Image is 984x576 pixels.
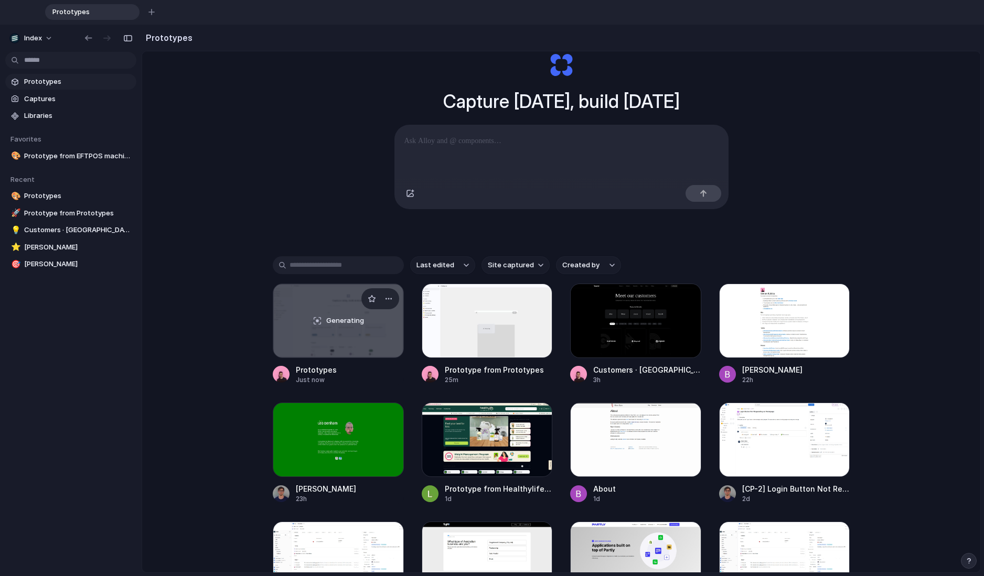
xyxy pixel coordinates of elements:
a: ⭐[PERSON_NAME] [5,240,136,255]
a: 🎨Prototype from EFTPOS machines | eCommerce | free quote | Tyro [5,148,136,164]
button: Site captured [482,256,550,274]
div: [PERSON_NAME] [296,483,356,494]
span: Prototypes [24,191,132,201]
div: Prototype from Prototypes [445,364,544,375]
a: AboutAbout1d [570,403,701,504]
div: 🚀 [11,207,18,219]
a: 🎨Prototypes [5,188,136,204]
div: Prototype from Healthylife & Healthylife Pharmacy (Formerly Superpharmacy) [445,483,553,494]
span: Favorites [10,135,41,143]
span: Index [24,33,42,44]
div: 1d [445,494,553,504]
span: Customers · [GEOGRAPHIC_DATA] [24,225,132,235]
div: 25m [445,375,544,385]
button: Last edited [410,256,475,274]
span: Last edited [416,260,454,270]
button: 🎨 [9,191,20,201]
div: [PERSON_NAME] [742,364,803,375]
a: Simon Kubica[PERSON_NAME]22h [719,284,850,385]
div: 2d [742,494,850,504]
div: 22h [742,375,803,385]
a: Libraries [5,108,136,124]
div: [CP-2] Login Button Not Responding on Homepage - Jira [742,483,850,494]
span: Prototypes [48,7,123,17]
button: 🚀 [9,208,20,219]
button: Index [5,30,58,47]
div: About [593,483,616,494]
div: Customers · [GEOGRAPHIC_DATA] [593,364,701,375]
span: Prototype from EFTPOS machines | eCommerce | free quote | Tyro [24,151,132,161]
span: Created by [562,260,600,270]
div: 1d [593,494,616,504]
span: Recent [10,175,35,183]
a: Customers · ResendCustomers · [GEOGRAPHIC_DATA]3h [570,284,701,385]
a: Prototype from Healthylife & Healthylife Pharmacy (Formerly Superpharmacy)Prototype from Healthyl... [422,403,553,504]
div: Prototypes [296,364,337,375]
a: Leo Denham[PERSON_NAME]23h [273,403,404,504]
h2: Prototypes [142,31,192,44]
button: ⭐ [9,242,20,253]
a: [CP-2] Login Button Not Responding on Homepage - Jira[CP-2] Login Button Not Responding on Homepa... [719,403,850,504]
div: 🎯 [11,258,18,270]
a: 🎯[PERSON_NAME] [5,256,136,272]
h1: Capture [DATE], build [DATE] [443,88,680,115]
a: Prototype from PrototypesPrototype from Prototypes25m [422,284,553,385]
div: 🎨 [11,150,18,162]
a: Prototypes [5,74,136,90]
div: ⭐ [11,241,18,253]
button: 🎯 [9,259,20,269]
div: 3h [593,375,701,385]
span: Prototype from Prototypes [24,208,132,219]
button: Created by [556,256,621,274]
span: [PERSON_NAME] [24,242,132,253]
button: 💡 [9,225,20,235]
div: 23h [296,494,356,504]
span: Site captured [488,260,534,270]
a: PrototypesGeneratingPrototypesJust now [273,284,404,385]
span: Generating [326,316,364,326]
a: 🚀Prototype from Prototypes [5,205,136,221]
div: Just now [296,375,337,385]
div: Prototypes [45,4,140,20]
a: Captures [5,91,136,107]
div: 🎨 [11,190,18,202]
div: 💡 [11,224,18,236]
a: 💡Customers · [GEOGRAPHIC_DATA] [5,222,136,238]
span: Captures [24,94,132,104]
button: 🎨 [9,151,20,161]
span: Prototypes [24,77,132,87]
span: [PERSON_NAME] [24,259,132,269]
span: Libraries [24,111,132,121]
